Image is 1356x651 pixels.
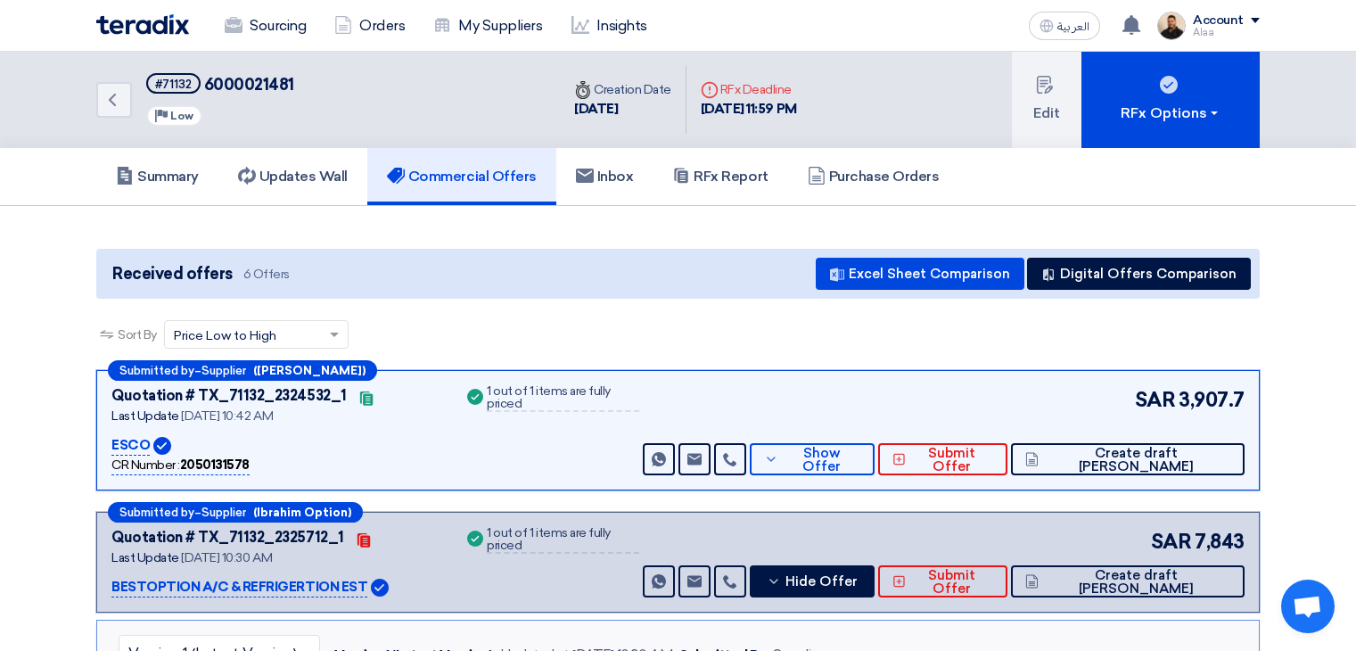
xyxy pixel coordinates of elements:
[1281,580,1335,633] a: Open chat
[878,565,1007,597] button: Submit Offer
[153,437,171,455] img: Verified Account
[557,6,662,45] a: Insights
[1179,385,1245,415] span: 3,907.7
[387,168,537,185] h5: Commercial Offers
[96,14,189,35] img: Teradix logo
[116,168,199,185] h5: Summary
[1011,565,1245,597] button: Create draft [PERSON_NAME]
[1157,12,1186,40] img: MAA_1717931611039.JPG
[1081,52,1260,148] button: RFx Options
[108,502,363,523] div: –
[672,168,768,185] h5: RFx Report
[816,258,1024,290] button: Excel Sheet Comparison
[111,577,367,598] p: BESTOPTION A/C & REFRIGERTION EST
[111,550,179,565] span: Last Update
[750,443,875,475] button: Show Offer
[243,266,290,283] span: 6 Offers
[201,507,246,518] span: Supplier
[1135,385,1176,415] span: SAR
[556,148,653,205] a: Inbox
[1029,12,1100,40] button: العربية
[218,148,367,205] a: Updates Wall
[1121,103,1221,124] div: RFx Options
[576,168,634,185] h5: Inbox
[111,456,250,475] div: CR Number :
[146,73,294,95] h5: 6000021481
[1043,569,1230,596] span: Create draft [PERSON_NAME]
[1193,13,1244,29] div: Account
[701,80,797,99] div: RFx Deadline
[112,262,233,286] span: Received offers
[174,326,276,345] span: Price Low to High
[155,78,192,90] div: #71132
[204,75,294,95] span: 6000021481
[253,365,366,376] b: ([PERSON_NAME])
[111,527,344,548] div: Quotation # TX_71132_2325712_1
[238,168,348,185] h5: Updates Wall
[1027,258,1251,290] button: Digital Offers Comparison
[181,408,273,424] span: [DATE] 10:42 AM
[253,507,351,518] b: (Ibrahim Option)
[808,168,940,185] h5: Purchase Orders
[878,443,1007,475] button: Submit Offer
[910,447,993,474] span: Submit Offer
[1043,447,1230,474] span: Create draft [PERSON_NAME]
[367,148,556,205] a: Commercial Offers
[487,527,638,554] div: 1 out of 1 items are fully priced
[201,365,246,376] span: Supplier
[1011,443,1245,475] button: Create draft [PERSON_NAME]
[111,385,347,407] div: Quotation # TX_71132_2324532_1
[653,148,787,205] a: RFx Report
[783,447,860,474] span: Show Offer
[170,110,193,122] span: Low
[210,6,320,45] a: Sourcing
[1057,21,1089,33] span: العربية
[96,148,218,205] a: Summary
[701,99,797,119] div: [DATE] 11:59 PM
[181,550,272,565] span: [DATE] 10:30 AM
[487,385,638,412] div: 1 out of 1 items are fully priced
[1195,527,1245,556] span: 7,843
[320,6,419,45] a: Orders
[180,457,250,473] b: 2050131578
[419,6,556,45] a: My Suppliers
[371,579,389,597] img: Verified Account
[108,360,377,381] div: –
[111,435,150,457] p: ESCO
[788,148,959,205] a: Purchase Orders
[1012,52,1081,148] button: Edit
[750,565,875,597] button: Hide Offer
[118,325,157,344] span: Sort By
[574,80,671,99] div: Creation Date
[119,507,194,518] span: Submitted by
[111,408,179,424] span: Last Update
[910,569,993,596] span: Submit Offer
[785,575,858,589] span: Hide Offer
[1193,28,1260,37] div: Alaa
[119,365,194,376] span: Submitted by
[574,99,671,119] div: [DATE]
[1151,527,1192,556] span: SAR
